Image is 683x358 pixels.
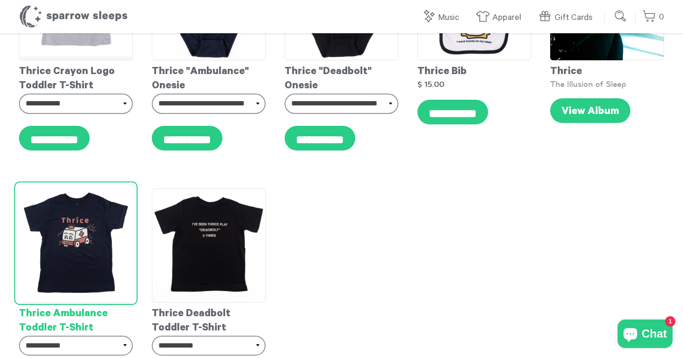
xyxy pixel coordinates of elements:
[550,60,664,79] div: Thrice
[615,320,675,350] inbox-online-store-chat: Shopify online store chat
[550,79,664,89] div: The Illusion of Sleep
[417,80,444,88] strong: $ 15.00
[417,60,531,79] div: Thrice Bib
[476,8,526,28] a: Apparel
[538,8,597,28] a: Gift Cards
[550,98,630,123] a: View Album
[19,5,128,28] h1: Sparrow Sleeps
[152,60,266,94] div: Thrice "Ambulance" Onesie
[19,302,133,336] div: Thrice Ambulance Toddler T-Shirt
[422,8,464,28] a: Music
[285,60,398,94] div: Thrice "Deadbolt" Onesie
[611,7,630,26] input: Submit
[152,302,266,336] div: Thrice Deadbolt Toddler T-Shirt
[17,184,135,302] img: Thrice-AmbulanceToddlerTee_grande.png
[642,7,664,28] a: 0
[152,188,266,302] img: Thrice-DeadboltToddlerTee_grande.png
[19,60,133,94] div: Thrice Crayon Logo Toddler T-Shirt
